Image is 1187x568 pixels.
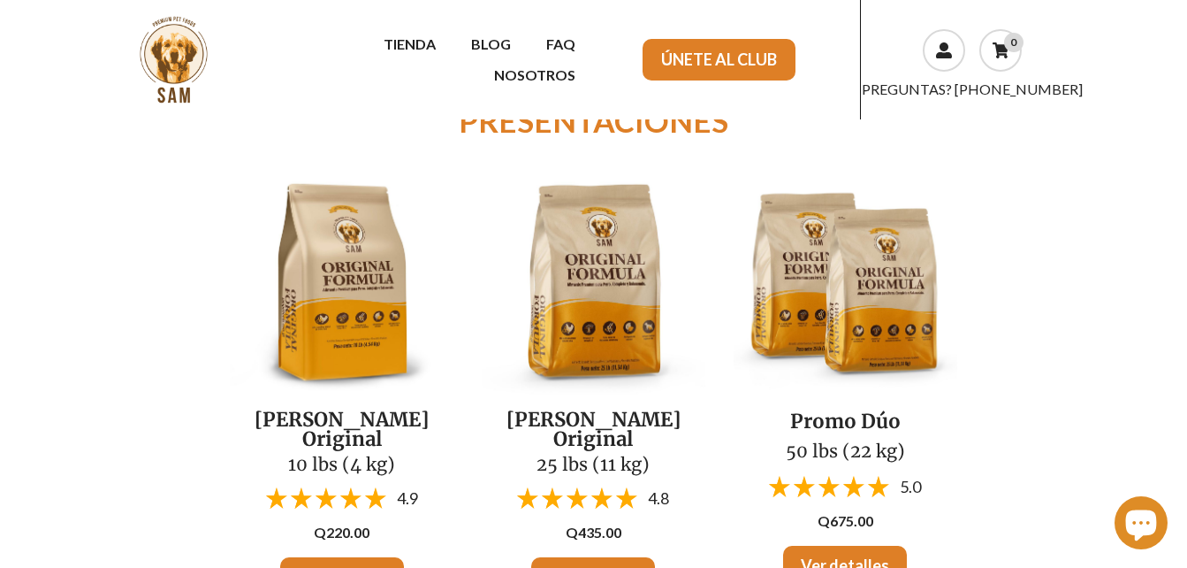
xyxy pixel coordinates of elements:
a: 4.8 [517,487,669,509]
a: NOSOTROS [476,59,593,90]
inbox-online-store-chat: Chat de la tienda online Shopify [1109,496,1173,554]
h2: [PERSON_NAME] Original [482,410,705,449]
a: BLOG [453,28,529,59]
img: sam.png [128,14,219,105]
a: TIENDA [366,28,453,59]
h2: 50 lbs (22 kg) [734,441,957,462]
a: PREGUNTAS? [PHONE_NUMBER] [862,81,1083,97]
div: 0 [1004,33,1023,52]
h2: [PERSON_NAME] Original [230,410,453,449]
span: 4.8 [648,488,669,508]
p: Q220.00 [230,523,453,543]
a: ÚNETE AL CLUB [643,39,795,81]
h2: 25 lbs (11 kg) [482,456,705,473]
img: mockupfinales-01.jpeg [482,172,705,395]
a: FAQ [529,28,593,59]
span: 4.9 [397,488,418,508]
h2: Promo Dúo [734,410,957,433]
img: mockupfinales-02.jpeg [230,172,453,395]
img: mockupfinalss.jpeg [734,172,957,395]
h1: PRESENTACIONES [104,103,1084,138]
p: Q435.00 [482,523,705,543]
span: 5.0 [900,477,921,496]
p: Q675.00 [734,511,957,532]
h2: 10 lbs (4 kg) [230,456,453,473]
a: 4.9 [266,487,418,509]
a: 0 [979,29,1022,72]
